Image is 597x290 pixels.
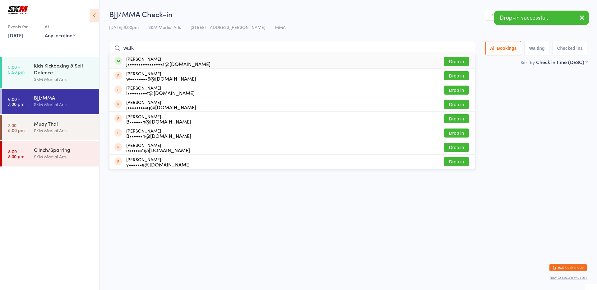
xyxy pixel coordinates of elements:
button: Exit kiosk mode [549,264,587,271]
div: [PERSON_NAME] [126,128,191,138]
label: Sort by [521,59,535,65]
div: B••••••n@[DOMAIN_NAME] [126,133,191,138]
div: SKM Martial Arts [34,153,94,160]
div: [PERSON_NAME] [126,157,191,167]
a: 7:00 -8:00 pmMuay ThaiSKM Martial Arts [2,115,99,140]
time: 5:00 - 5:50 pm [8,64,25,74]
span: SKM Martial Arts [148,24,181,30]
button: Drop in [444,114,469,123]
time: 7:00 - 8:00 pm [8,123,25,133]
div: BJJ/MMA [34,94,94,101]
button: Drop in [444,57,469,66]
input: Search [109,41,475,55]
div: B••••••n@[DOMAIN_NAME] [126,119,191,124]
span: MMA [275,24,286,30]
div: j••••••••••••••••s@[DOMAIN_NAME] [126,61,211,66]
time: 8:00 - 8:30 pm [8,149,24,159]
time: 6:00 - 7:00 pm [8,96,24,106]
div: Check in time (DESC) [536,58,587,65]
span: [DATE] 6:00pm [109,24,139,30]
button: how to secure with pin [550,275,587,280]
button: All Bookings [485,41,521,55]
div: Muay Thai [34,120,94,127]
button: Drop in [444,157,469,166]
button: Waiting [524,41,549,55]
div: Drop-in successful. [494,11,589,25]
button: Drop in [444,100,469,109]
a: 6:00 -7:00 pmBJJ/MMASKM Martial Arts [2,89,99,114]
div: [PERSON_NAME] [126,114,191,124]
div: [PERSON_NAME] [126,143,190,152]
div: y••••••e@[DOMAIN_NAME] [126,162,191,167]
button: Drop in [444,71,469,80]
div: [PERSON_NAME] [126,56,211,66]
div: e••••••1@[DOMAIN_NAME] [126,147,190,152]
div: 1 [580,46,583,51]
h2: BJJ/MMA Check-in [109,9,587,19]
a: 5:00 -5:50 pmKids Kickboxing & Self DefenceSKM Martial Arts [2,57,99,88]
div: w••••••••6@[DOMAIN_NAME] [126,76,196,81]
div: [PERSON_NAME] [126,85,195,95]
div: SKM Martial Arts [34,101,94,108]
button: Drop in [444,143,469,152]
div: Events for [8,21,39,32]
div: SKM Martial Arts [34,127,94,134]
button: Drop in [444,129,469,138]
button: Drop in [444,86,469,95]
div: j•••••••••g@[DOMAIN_NAME] [126,105,196,110]
div: l•••••••••t@[DOMAIN_NAME] [126,90,195,95]
span: [STREET_ADDRESS][PERSON_NAME] [191,24,265,30]
div: SKM Martial Arts [34,76,94,83]
div: Clinch/Sparring [34,146,94,153]
a: [DATE] [8,32,23,39]
div: Any location [45,32,76,39]
div: [PERSON_NAME] [126,71,196,81]
img: SKM Martial Arts [6,5,30,15]
div: Kids Kickboxing & Self Defence [34,62,94,76]
div: [PERSON_NAME] [126,100,196,110]
button: Checked in1 [553,41,588,55]
div: At [45,21,76,32]
a: 8:00 -8:30 pmClinch/SparringSKM Martial Arts [2,141,99,166]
